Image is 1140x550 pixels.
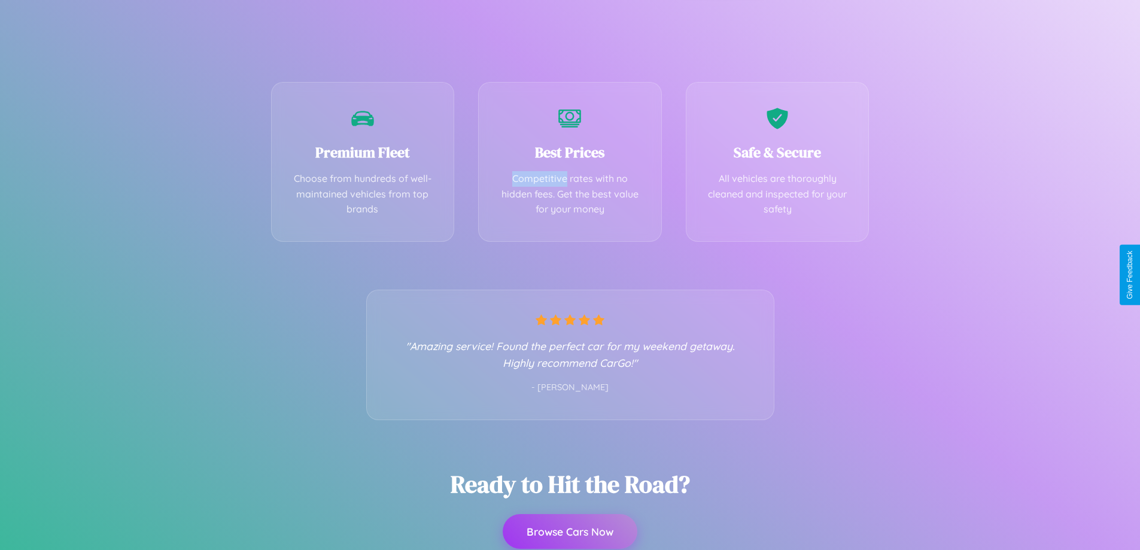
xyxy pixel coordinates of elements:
h2: Ready to Hit the Road? [451,468,690,500]
h3: Best Prices [497,142,643,162]
p: Competitive rates with no hidden fees. Get the best value for your money [497,171,643,217]
p: "Amazing service! Found the perfect car for my weekend getaway. Highly recommend CarGo!" [391,338,750,371]
p: All vehicles are thoroughly cleaned and inspected for your safety [704,171,851,217]
h3: Safe & Secure [704,142,851,162]
button: Browse Cars Now [503,514,637,549]
h3: Premium Fleet [290,142,436,162]
div: Give Feedback [1126,251,1134,299]
p: - [PERSON_NAME] [391,380,750,396]
p: Choose from hundreds of well-maintained vehicles from top brands [290,171,436,217]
